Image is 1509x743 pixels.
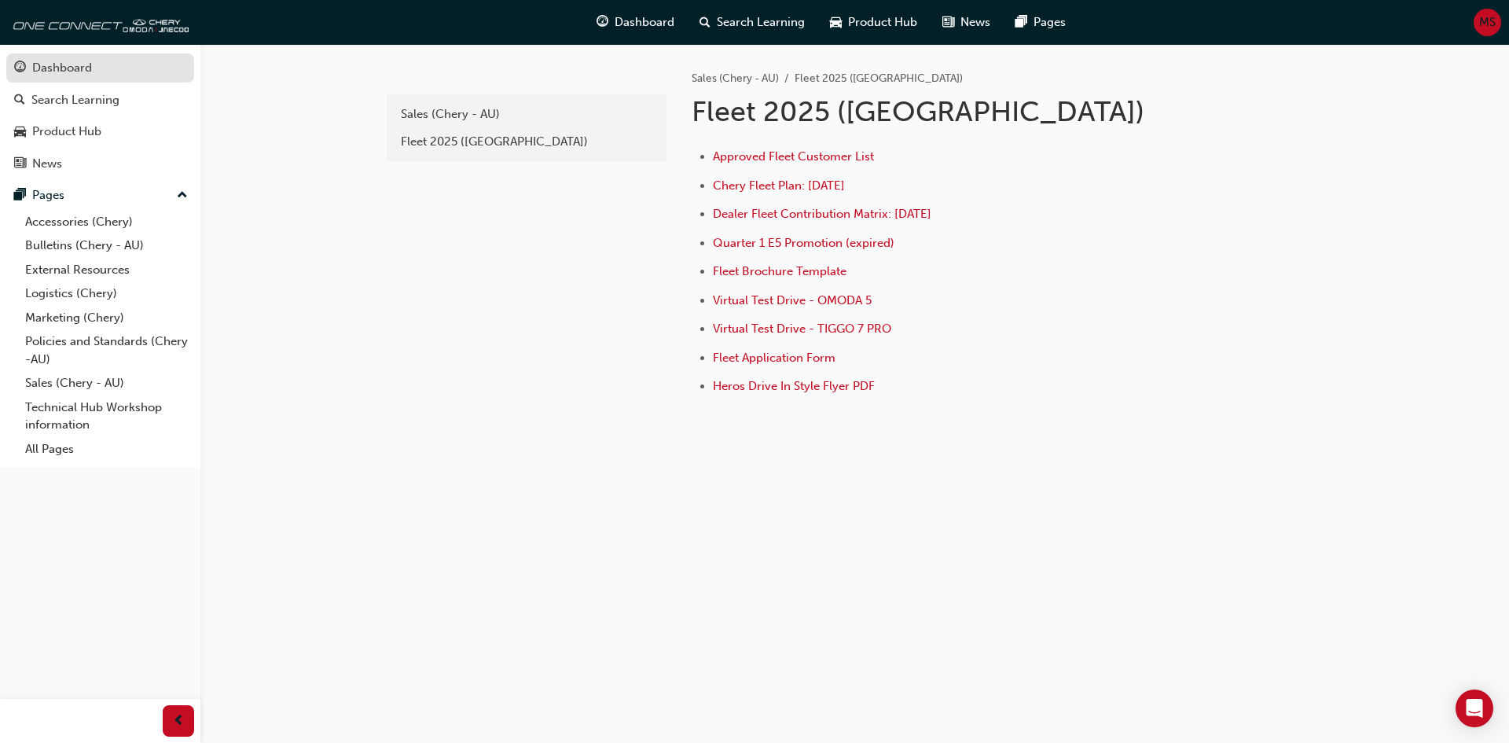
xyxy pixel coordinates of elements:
[713,178,845,193] a: Chery Fleet Plan: [DATE]
[14,125,26,139] span: car-icon
[713,351,835,365] a: Fleet Application Form
[713,149,874,164] a: Approved Fleet Customer List
[597,13,608,32] span: guage-icon
[713,236,894,250] a: Quarter 1 E5 Promotion (expired)
[830,13,842,32] span: car-icon
[401,133,652,151] div: Fleet 2025 ([GEOGRAPHIC_DATA])
[32,123,101,141] div: Product Hub
[692,94,1207,129] h1: Fleet 2025 ([GEOGRAPHIC_DATA])
[173,712,185,731] span: prev-icon
[14,94,25,108] span: search-icon
[393,128,660,156] a: Fleet 2025 ([GEOGRAPHIC_DATA])
[19,306,194,330] a: Marketing (Chery)
[6,181,194,210] button: Pages
[32,186,64,204] div: Pages
[19,329,194,371] a: Policies and Standards (Chery -AU)
[19,437,194,462] a: All Pages
[960,13,990,31] span: News
[1479,13,1496,31] span: MS
[1015,13,1027,32] span: pages-icon
[19,210,194,234] a: Accessories (Chery)
[6,53,194,83] a: Dashboard
[19,395,194,437] a: Technical Hub Workshop information
[1456,690,1493,727] div: Open Intercom Messenger
[6,50,194,181] button: DashboardSearch LearningProduct HubNews
[848,13,917,31] span: Product Hub
[19,281,194,306] a: Logistics (Chery)
[32,59,92,77] div: Dashboard
[1474,9,1501,36] button: MS
[393,101,660,128] a: Sales (Chery - AU)
[14,157,26,171] span: news-icon
[930,6,1003,39] a: news-iconNews
[6,117,194,146] a: Product Hub
[817,6,930,39] a: car-iconProduct Hub
[584,6,687,39] a: guage-iconDashboard
[713,322,891,336] a: Virtual Test Drive - TIGGO 7 PRO
[401,105,652,123] div: Sales (Chery - AU)
[14,189,26,203] span: pages-icon
[713,379,875,393] a: Heros Drive In Style Flyer PDF
[942,13,954,32] span: news-icon
[6,86,194,115] a: Search Learning
[19,371,194,395] a: Sales (Chery - AU)
[19,258,194,282] a: External Resources
[1034,13,1066,31] span: Pages
[19,234,194,258] a: Bulletins (Chery - AU)
[32,155,62,173] div: News
[6,149,194,178] a: News
[717,13,805,31] span: Search Learning
[1003,6,1078,39] a: pages-iconPages
[713,264,846,278] a: Fleet Brochure Template
[8,6,189,38] img: oneconnect
[713,293,872,307] a: Virtual Test Drive - OMODA 5
[687,6,817,39] a: search-iconSearch Learning
[713,207,931,221] a: Dealer Fleet Contribution Matrix: [DATE]
[699,13,710,32] span: search-icon
[795,70,963,88] li: Fleet 2025 ([GEOGRAPHIC_DATA])
[692,72,779,85] a: Sales (Chery - AU)
[31,91,119,109] div: Search Learning
[177,186,188,206] span: up-icon
[14,61,26,75] span: guage-icon
[615,13,674,31] span: Dashboard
